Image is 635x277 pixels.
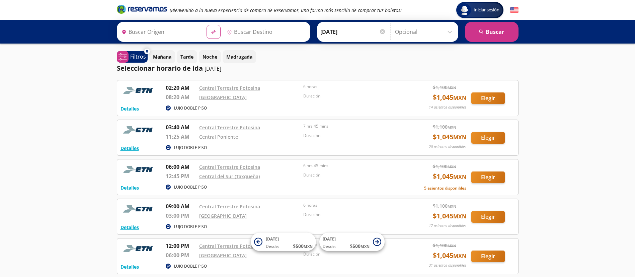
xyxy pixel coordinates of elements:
p: LUJO DOBLE PISO [174,224,207,230]
a: Central Terrestre Potosina [199,164,260,170]
span: $ 500 [293,243,313,250]
button: Elegir [471,251,505,262]
p: 12:00 PM [166,242,196,250]
p: 14 asientos disponibles [429,105,466,110]
a: [GEOGRAPHIC_DATA] [199,94,247,100]
button: Elegir [471,211,505,223]
p: Duración [303,93,404,99]
p: LUJO DOBLE PISO [174,105,207,111]
p: 11:25 AM [166,133,196,141]
p: LUJO DOBLE PISO [174,184,207,190]
a: Central Terrestre Potosina [199,243,260,249]
a: Central Terrestre Potosina [199,203,260,210]
p: Duración [303,212,404,218]
p: LUJO DOBLE PISO [174,145,207,151]
p: 06:00 AM [166,163,196,171]
a: Brand Logo [117,4,167,16]
p: 02:20 AM [166,84,196,92]
a: [GEOGRAPHIC_DATA] [199,213,247,219]
iframe: Messagebird Livechat Widget [596,238,628,270]
span: $ 1,045 [433,171,466,182]
span: $ 1,100 [433,242,456,249]
i: Brand Logo [117,4,167,14]
button: Detalles [121,184,139,191]
p: Seleccionar horario de ida [117,63,203,73]
span: Iniciar sesión [471,7,502,13]
p: Filtros [130,53,146,61]
small: MXN [304,244,313,249]
p: Mañana [153,53,171,60]
a: Central Terrestre Potosina [199,85,260,91]
a: Central del Sur (Taxqueña) [199,173,260,180]
small: MXN [453,213,466,220]
a: Central Terrestre Potosina [199,124,260,131]
p: Tarde [180,53,193,60]
a: Central Poniente [199,134,238,140]
p: 20 asientos disponibles [429,144,466,150]
p: 06:00 PM [166,251,196,259]
button: Detalles [121,263,139,270]
small: MXN [448,125,456,130]
span: [DATE] [323,236,336,242]
em: ¡Bienvenido a la nueva experiencia de compra de Reservamos, una forma más sencilla de comprar tus... [170,7,402,13]
p: 12:45 PM [166,172,196,180]
span: $ 1,100 [433,123,456,130]
p: LUJO DOBLE PISO [174,263,207,269]
p: Duración [303,251,404,257]
span: $ 1,045 [433,92,466,102]
p: 6 horas [303,202,404,208]
small: MXN [448,85,456,90]
button: 0Filtros [117,51,148,63]
small: MXN [453,94,466,101]
img: RESERVAMOS [121,163,157,176]
a: [GEOGRAPHIC_DATA] [199,252,247,259]
small: MXN [448,243,456,248]
img: RESERVAMOS [121,123,157,137]
img: RESERVAMOS [121,202,157,216]
small: MXN [448,164,456,169]
p: 31 asientos disponibles [429,263,466,268]
p: Duración [303,133,404,139]
span: Desde: [266,244,279,250]
p: Duración [303,172,404,178]
small: MXN [453,134,466,141]
p: 7 hrs 45 mins [303,123,404,129]
span: $ 1,045 [433,251,466,261]
input: Elegir Fecha [320,23,386,40]
input: Buscar Origen [119,23,201,40]
button: Tarde [177,50,197,63]
p: 17 asientos disponibles [429,223,466,229]
p: Noche [203,53,217,60]
span: 0 [146,49,148,54]
span: Desde: [323,244,336,250]
span: $ 1,100 [433,202,456,209]
img: RESERVAMOS [121,242,157,255]
button: 5 asientos disponibles [424,185,466,191]
span: $ 1,100 [433,84,456,91]
img: RESERVAMOS [121,84,157,97]
button: Detalles [121,145,139,152]
button: Elegir [471,92,505,104]
button: [DATE]Desde:$500MXN [251,233,316,251]
button: Mañana [149,50,175,63]
button: Buscar [465,22,519,42]
p: 03:00 PM [166,212,196,220]
button: Elegir [471,132,505,144]
p: 6 horas [303,84,404,90]
p: [DATE] [205,65,221,73]
button: English [510,6,519,14]
p: 08:20 AM [166,93,196,101]
button: Detalles [121,105,139,112]
span: $ 1,045 [433,211,466,221]
button: Elegir [471,171,505,183]
button: Madrugada [223,50,256,63]
p: 6 hrs 45 mins [303,163,404,169]
p: 09:00 AM [166,202,196,210]
p: Madrugada [226,53,252,60]
p: 03:40 AM [166,123,196,131]
small: MXN [448,204,456,209]
span: $ 500 [350,243,370,250]
span: $ 1,100 [433,163,456,170]
button: Noche [199,50,221,63]
button: Detalles [121,224,139,231]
